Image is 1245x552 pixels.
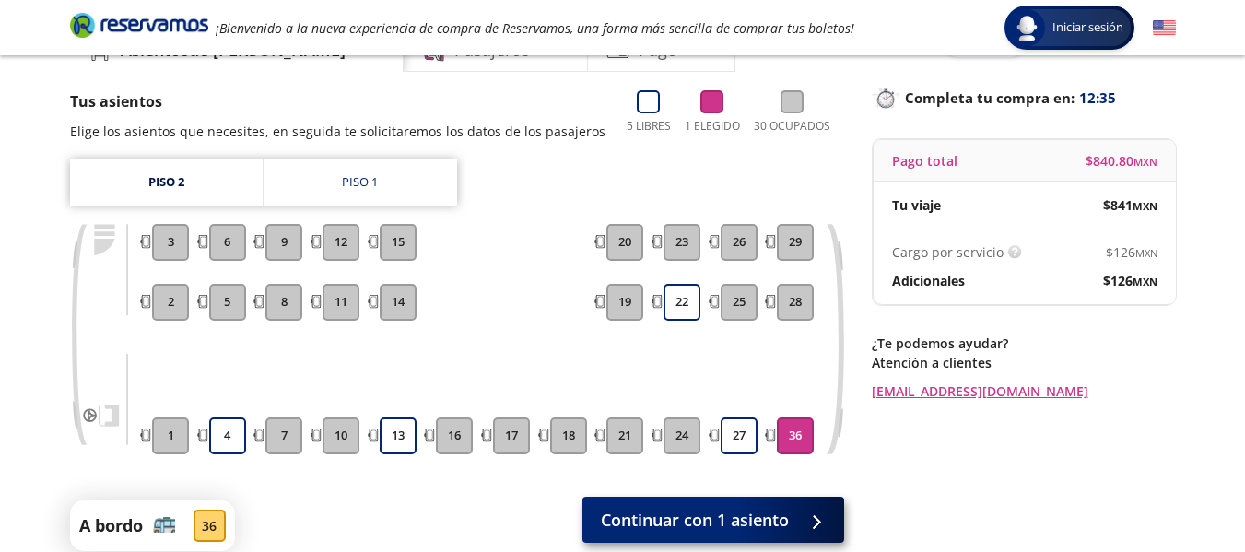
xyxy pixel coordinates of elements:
[1153,17,1176,40] button: English
[664,417,700,454] button: 24
[380,284,417,321] button: 14
[606,224,643,261] button: 20
[582,497,844,543] button: Continuar con 1 asiento
[606,417,643,454] button: 21
[380,417,417,454] button: 13
[754,118,830,135] p: 30 Ocupados
[380,224,417,261] button: 15
[1106,242,1157,262] span: $ 126
[872,353,1176,372] p: Atención a clientes
[265,224,302,261] button: 9
[892,151,957,170] p: Pago total
[194,510,226,542] div: 36
[872,85,1176,111] p: Completa tu compra en :
[323,224,359,261] button: 12
[323,417,359,454] button: 10
[777,284,814,321] button: 28
[892,271,965,290] p: Adicionales
[627,118,671,135] p: 5 Libres
[777,224,814,261] button: 29
[209,224,246,261] button: 6
[1135,246,1157,260] small: MXN
[1086,151,1157,170] span: $ 840.80
[606,284,643,321] button: 19
[872,382,1176,401] a: [EMAIL_ADDRESS][DOMAIN_NAME]
[685,118,740,135] p: 1 Elegido
[664,284,700,321] button: 22
[79,513,143,538] p: A bordo
[1079,88,1116,109] span: 12:35
[493,417,530,454] button: 17
[1133,199,1157,213] small: MXN
[152,224,189,261] button: 3
[436,417,473,454] button: 16
[1133,155,1157,169] small: MXN
[721,224,758,261] button: 26
[209,417,246,454] button: 4
[777,417,814,454] button: 36
[209,284,246,321] button: 5
[323,284,359,321] button: 11
[1103,195,1157,215] span: $ 841
[264,159,457,206] a: Piso 1
[216,19,854,37] em: ¡Bienvenido a la nueva experiencia de compra de Reservamos, una forma más sencilla de comprar tus...
[152,284,189,321] button: 2
[1045,18,1131,37] span: Iniciar sesión
[152,417,189,454] button: 1
[1103,271,1157,290] span: $ 126
[1133,275,1157,288] small: MXN
[892,242,1004,262] p: Cargo por servicio
[721,417,758,454] button: 27
[70,159,263,206] a: Piso 2
[70,11,208,39] i: Brand Logo
[872,334,1176,353] p: ¿Te podemos ayudar?
[342,173,378,192] div: Piso 1
[70,11,208,44] a: Brand Logo
[721,284,758,321] button: 25
[265,284,302,321] button: 8
[265,417,302,454] button: 7
[550,417,587,454] button: 18
[70,122,605,141] p: Elige los asientos que necesites, en seguida te solicitaremos los datos de los pasajeros
[892,195,941,215] p: Tu viaje
[70,90,605,112] p: Tus asientos
[664,224,700,261] button: 23
[601,508,789,533] span: Continuar con 1 asiento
